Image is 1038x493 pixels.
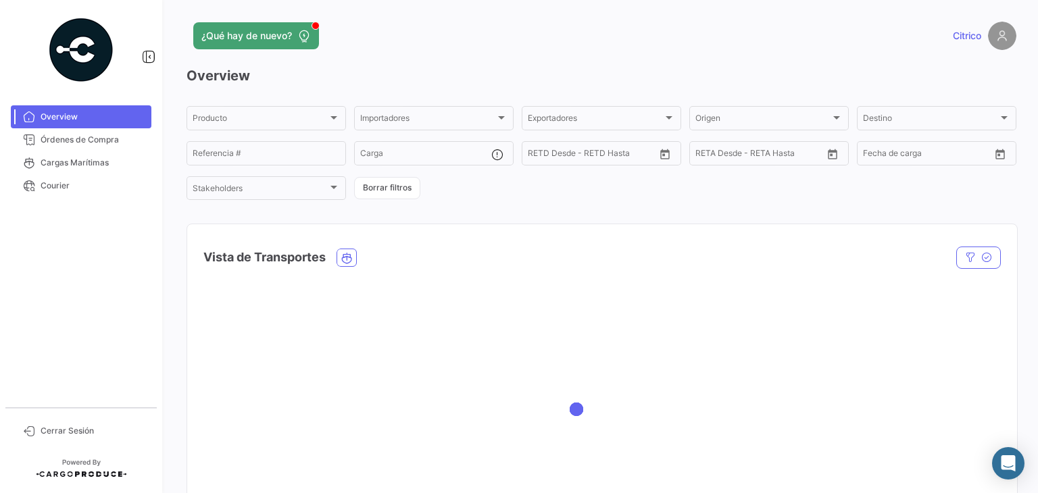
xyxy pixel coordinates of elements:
h4: Vista de Transportes [203,248,326,267]
input: Hasta [729,151,790,160]
button: Open calendar [822,144,843,164]
span: Órdenes de Compra [41,134,146,146]
img: placeholder-user.png [988,22,1016,50]
span: Destino [863,115,998,125]
button: Ocean [337,249,356,266]
a: Órdenes de Compra [11,128,151,151]
span: Stakeholders [193,186,328,195]
button: Borrar filtros [354,177,420,199]
button: Open calendar [990,144,1010,164]
button: Open calendar [655,144,675,164]
input: Desde [863,151,887,160]
input: Hasta [897,151,958,160]
span: Overview [41,111,146,123]
button: ¿Qué hay de nuevo? [193,22,319,49]
span: Producto [193,115,328,125]
input: Desde [695,151,720,160]
a: Courier [11,174,151,197]
a: Cargas Marítimas [11,151,151,174]
span: Origen [695,115,831,125]
input: Hasta [562,151,622,160]
h3: Overview [187,66,1016,85]
a: Overview [11,105,151,128]
input: Desde [528,151,552,160]
img: powered-by.png [47,16,115,84]
span: Courier [41,180,146,192]
span: Exportadores [528,115,663,125]
span: Cerrar Sesión [41,425,146,437]
div: Abrir Intercom Messenger [992,447,1024,479]
span: Citrico [953,29,981,43]
span: ¿Qué hay de nuevo? [201,29,292,43]
span: Cargas Marítimas [41,157,146,169]
span: Importadores [360,115,495,125]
